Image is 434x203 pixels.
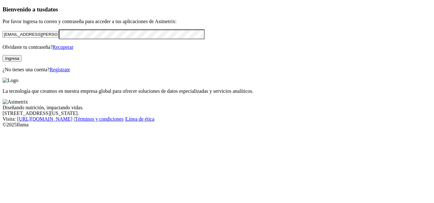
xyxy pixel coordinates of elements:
[3,116,431,122] div: Visita : | |
[50,67,70,72] a: Regístrate
[126,116,154,122] a: Línea de ética
[3,19,431,24] p: Por favor ingresa tu correo y contraseña para acceder a tus aplicaciones de Asimetrix:
[17,116,72,122] a: [URL][DOMAIN_NAME]
[3,111,431,116] div: [STREET_ADDRESS][US_STATE].
[3,105,431,111] div: Diseñando nutrición, impactando vidas.
[3,31,59,38] input: Tu correo
[3,67,431,73] p: ¿No tienes una cuenta?
[75,116,124,122] a: Términos y condiciones
[44,6,58,13] span: datos
[3,44,431,50] p: Olvidaste tu contraseña?
[3,122,431,128] div: © 2025 Iluma
[3,78,18,83] img: Logo
[3,88,431,94] p: La tecnología que creamos en nuestra empresa global para ofrecer soluciones de datos especializad...
[3,55,22,62] button: Ingresa
[52,44,73,50] a: Recuperar
[3,6,431,13] h3: Bienvenido a tus
[3,99,28,105] img: Asimetrix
